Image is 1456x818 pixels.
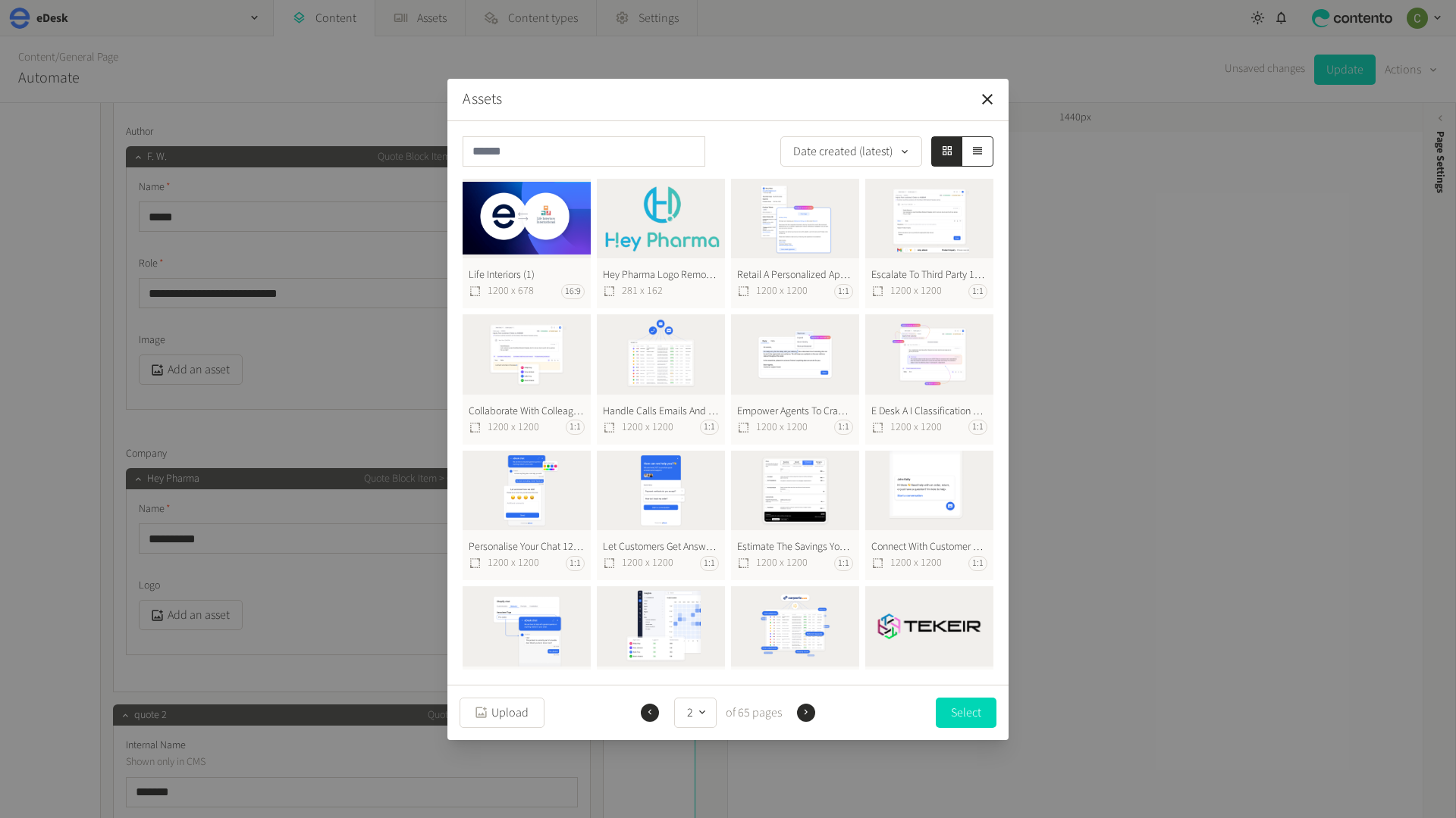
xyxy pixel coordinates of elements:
button: Assets [463,88,502,111]
button: 2 [674,698,717,728]
span: of 65 pages [723,704,782,722]
button: Date created (latest) [780,136,922,167]
button: Select [936,698,996,728]
button: Upload [460,698,544,728]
